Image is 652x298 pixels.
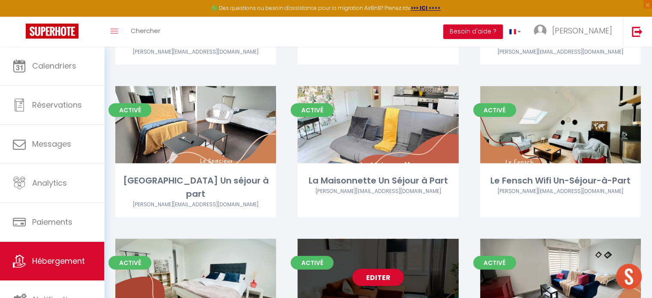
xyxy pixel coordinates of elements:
[616,264,642,289] div: Ouvrir le chat
[552,25,612,36] span: [PERSON_NAME]
[32,178,67,188] span: Analytics
[480,187,641,196] div: Airbnb
[480,48,641,56] div: Airbnb
[32,99,82,110] span: Réservations
[291,103,334,117] span: Activé
[443,24,503,39] button: Besoin d'aide ?
[480,174,641,187] div: Le Fensch Wifi Un-Séjour-à-Part
[32,256,85,266] span: Hébergement
[108,256,151,270] span: Activé
[32,138,71,149] span: Messages
[26,24,78,39] img: Super Booking
[32,217,72,227] span: Paiements
[473,103,516,117] span: Activé
[632,26,643,37] img: logout
[297,187,458,196] div: Airbnb
[131,26,160,35] span: Chercher
[534,24,547,37] img: ...
[411,4,441,12] a: >>> ICI <<<<
[115,48,276,56] div: Airbnb
[108,103,151,117] span: Activé
[115,201,276,209] div: Airbnb
[297,174,458,187] div: La Maisonnette Un Séjour à Part
[473,256,516,270] span: Activé
[527,17,623,47] a: ... [PERSON_NAME]
[291,256,334,270] span: Activé
[124,17,167,47] a: Chercher
[115,174,276,201] div: [GEOGRAPHIC_DATA] Un séjour à part
[32,60,76,71] span: Calendriers
[352,269,404,286] a: Editer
